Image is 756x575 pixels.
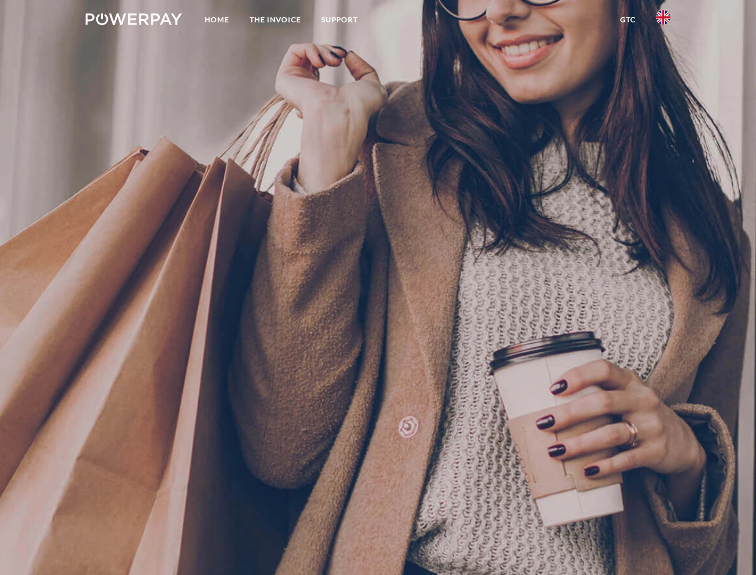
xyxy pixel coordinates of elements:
[610,9,646,31] a: GTC
[311,9,368,31] a: Support
[656,10,670,25] img: en
[239,9,311,31] a: THE INVOICE
[86,13,182,25] img: logo-powerpay-white.svg
[195,9,239,31] a: Home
